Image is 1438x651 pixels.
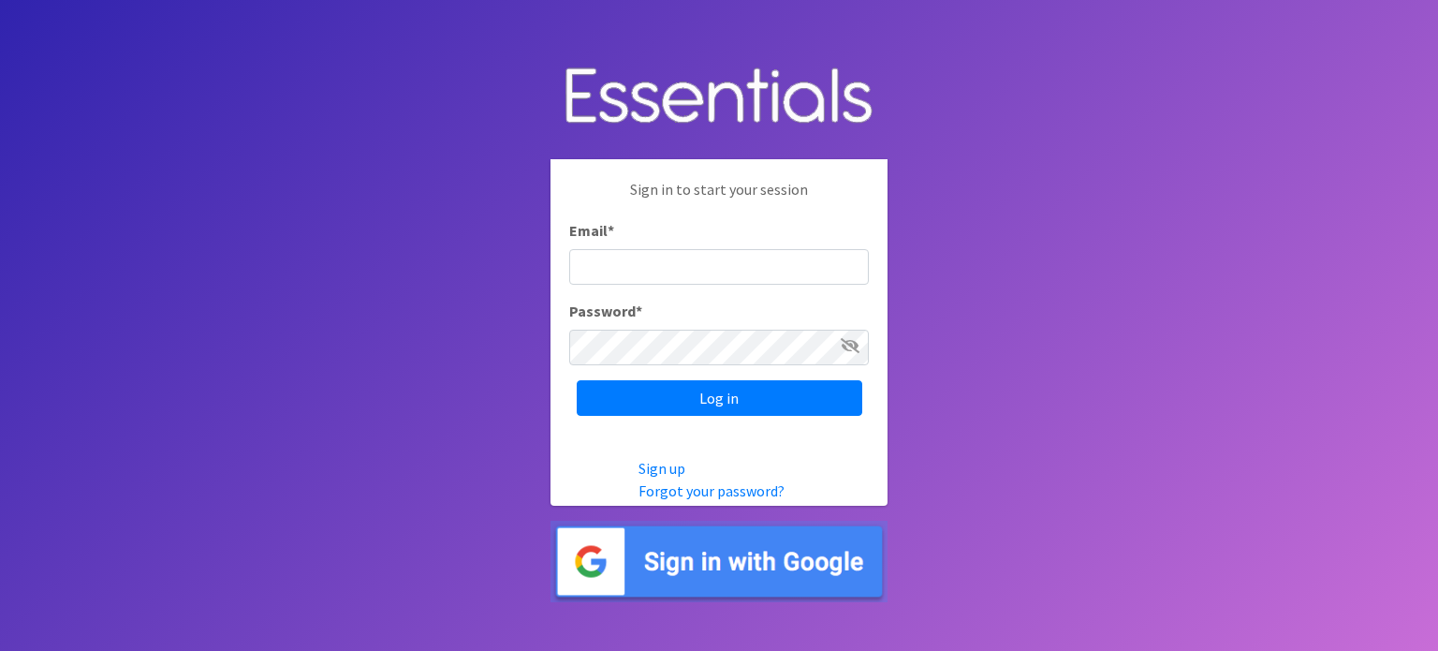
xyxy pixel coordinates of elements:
[569,300,642,322] label: Password
[636,302,642,320] abbr: required
[638,481,785,500] a: Forgot your password?
[550,521,888,602] img: Sign in with Google
[569,219,614,242] label: Email
[608,221,614,240] abbr: required
[550,49,888,145] img: Human Essentials
[569,178,869,219] p: Sign in to start your session
[577,380,862,416] input: Log in
[638,459,685,478] a: Sign up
